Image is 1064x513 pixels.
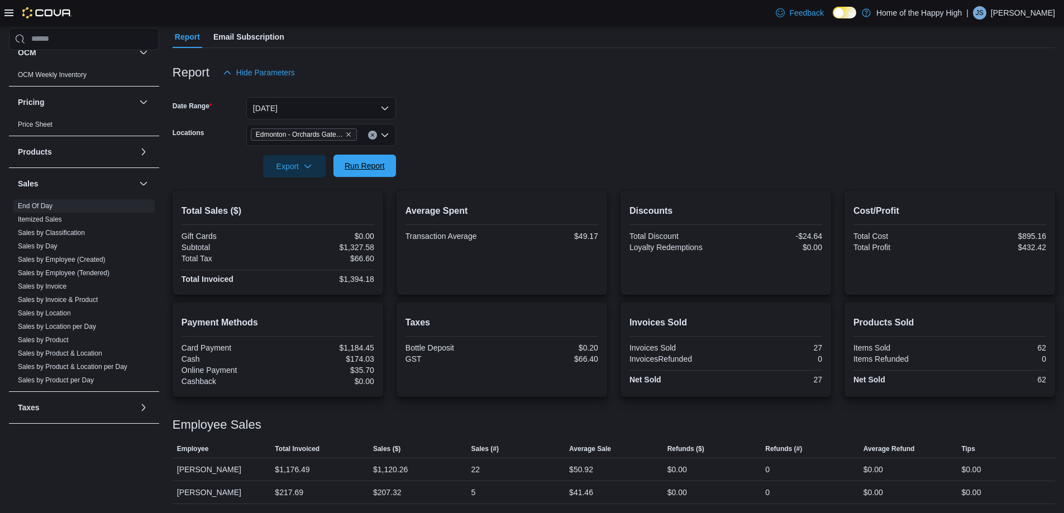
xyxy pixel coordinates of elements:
[182,377,276,386] div: Cashback
[18,146,135,157] button: Products
[18,349,102,357] a: Sales by Product & Location
[629,243,724,252] div: Loyalty Redemptions
[275,486,303,499] div: $217.69
[728,354,822,363] div: 0
[952,375,1046,384] div: 62
[853,316,1046,329] h2: Products Sold
[182,232,276,241] div: Gift Cards
[18,295,98,304] span: Sales by Invoice & Product
[629,316,822,329] h2: Invoices Sold
[275,444,319,453] span: Total Invoiced
[280,377,374,386] div: $0.00
[405,343,500,352] div: Bottle Deposit
[18,178,39,189] h3: Sales
[173,481,271,504] div: [PERSON_NAME]
[952,343,1046,352] div: 62
[175,26,200,48] span: Report
[345,160,385,171] span: Run Report
[182,275,233,284] strong: Total Invoiced
[504,343,598,352] div: $0.20
[789,7,823,18] span: Feedback
[182,366,276,375] div: Online Payment
[629,354,724,363] div: InvoicesRefunded
[961,486,981,499] div: $0.00
[18,97,135,108] button: Pricing
[863,486,883,499] div: $0.00
[18,349,102,358] span: Sales by Product & Location
[18,376,94,385] span: Sales by Product per Day
[280,343,374,352] div: $1,184.45
[863,463,883,476] div: $0.00
[380,131,389,140] button: Open list of options
[728,232,822,241] div: -$24.64
[280,254,374,263] div: $66.60
[771,2,828,24] a: Feedback
[218,61,299,84] button: Hide Parameters
[18,70,87,79] span: OCM Weekly Inventory
[569,486,593,499] div: $41.46
[667,444,704,453] span: Refunds ($)
[182,343,276,352] div: Card Payment
[18,215,62,224] span: Itemized Sales
[863,444,915,453] span: Average Refund
[405,204,598,218] h2: Average Spent
[18,269,109,277] a: Sales by Employee (Tendered)
[18,71,87,79] a: OCM Weekly Inventory
[976,6,984,20] span: JS
[853,354,948,363] div: Items Refunded
[18,146,52,157] h3: Products
[765,444,802,453] span: Refunds (#)
[18,322,96,331] span: Sales by Location per Day
[966,6,968,20] p: |
[18,282,66,290] a: Sales by Invoice
[18,336,69,344] a: Sales by Product
[952,243,1046,252] div: $432.42
[137,145,150,159] button: Products
[18,363,127,371] a: Sales by Product & Location per Day
[182,243,276,252] div: Subtotal
[991,6,1055,20] p: [PERSON_NAME]
[18,242,58,251] span: Sales by Day
[256,129,343,140] span: Edmonton - Orchards Gate - Fire & Flower
[18,256,106,263] a: Sales by Employee (Created)
[765,463,770,476] div: 0
[137,401,150,414] button: Taxes
[182,204,374,218] h2: Total Sales ($)
[173,128,204,137] label: Locations
[22,7,72,18] img: Cova
[629,204,822,218] h2: Discounts
[213,26,284,48] span: Email Subscription
[471,444,499,453] span: Sales (#)
[18,215,62,223] a: Itemized Sales
[765,486,770,499] div: 0
[173,418,261,432] h3: Employee Sales
[18,202,53,210] span: End Of Day
[18,120,53,129] span: Price Sheet
[853,243,948,252] div: Total Profit
[236,67,295,78] span: Hide Parameters
[280,354,374,363] div: $174.03
[280,243,374,252] div: $1,327.58
[275,463,309,476] div: $1,176.49
[173,66,209,79] h3: Report
[333,155,396,177] button: Run Report
[251,128,357,141] span: Edmonton - Orchards Gate - Fire & Flower
[569,463,593,476] div: $50.92
[18,47,36,58] h3: OCM
[728,375,822,384] div: 27
[833,7,856,18] input: Dark Mode
[18,97,44,108] h3: Pricing
[177,444,209,453] span: Employee
[173,458,271,481] div: [PERSON_NAME]
[280,275,374,284] div: $1,394.18
[471,463,480,476] div: 22
[18,255,106,264] span: Sales by Employee (Created)
[182,354,276,363] div: Cash
[137,177,150,190] button: Sales
[280,366,374,375] div: $35.70
[173,102,212,111] label: Date Range
[373,486,402,499] div: $207.32
[629,343,724,352] div: Invoices Sold
[373,444,400,453] span: Sales ($)
[18,228,85,237] span: Sales by Classification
